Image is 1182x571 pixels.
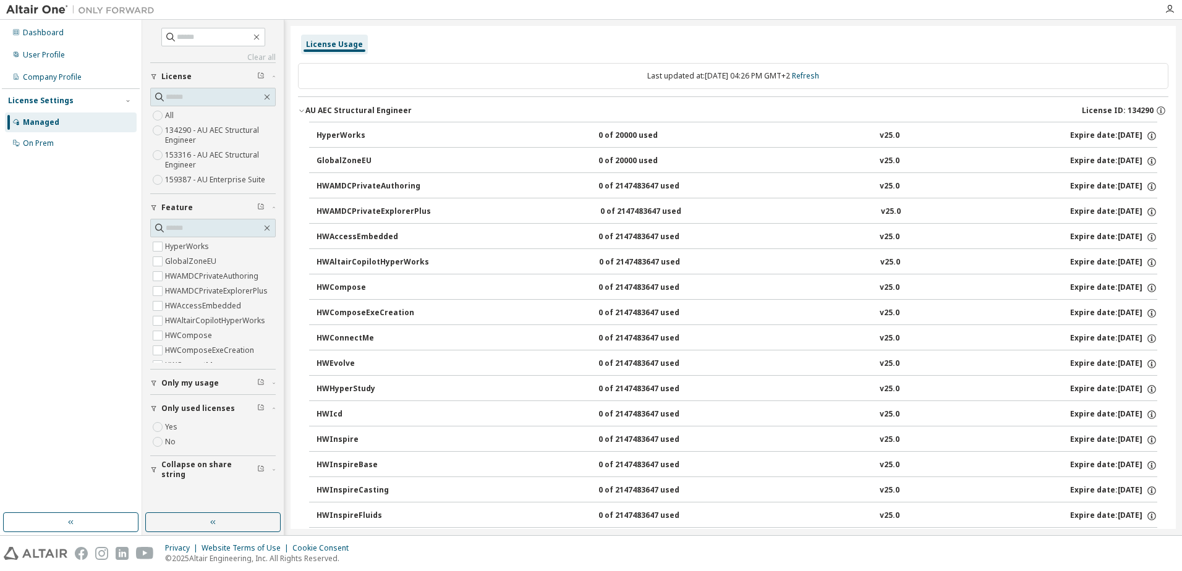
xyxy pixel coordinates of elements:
button: AU AEC Structural EngineerLicense ID: 134290 [298,97,1168,124]
label: 134290 - AU AEC Structural Engineer [165,123,276,148]
div: Last updated at: [DATE] 04:26 PM GMT+2 [298,63,1168,89]
div: 0 of 2147483647 used [598,510,710,522]
div: On Prem [23,138,54,148]
div: License Settings [8,96,74,106]
div: Expire date: [DATE] [1070,181,1157,192]
img: Altair One [6,4,161,16]
label: 153316 - AU AEC Structural Engineer [165,148,276,172]
img: facebook.svg [75,547,88,560]
label: GlobalZoneEU [165,254,219,269]
div: User Profile [23,50,65,60]
div: Expire date: [DATE] [1070,282,1157,294]
div: Company Profile [23,72,82,82]
button: HWAltairCopilotHyperWorks0 of 2147483647 usedv25.0Expire date:[DATE] [317,249,1157,276]
label: 159387 - AU Enterprise Suite [165,172,268,187]
div: v25.0 [880,282,899,294]
label: HWAltairCopilotHyperWorks [165,313,268,328]
div: 0 of 20000 used [598,156,710,167]
div: HWEvolve [317,358,428,370]
div: HWInspireBase [317,460,428,471]
label: HWComposeExeCreation [165,343,257,358]
div: 0 of 2147483647 used [600,206,712,218]
a: Clear all [150,53,276,62]
button: Only used licenses [150,395,276,422]
span: Only used licenses [161,404,235,413]
div: HWAccessEmbedded [317,232,428,243]
div: v25.0 [880,130,899,142]
div: 0 of 20000 used [598,130,710,142]
div: HWInspire [317,434,428,446]
div: License Usage [306,40,363,49]
div: HWInspireFluids [317,510,428,522]
button: HWInspire0 of 2147483647 usedv25.0Expire date:[DATE] [317,426,1157,454]
div: v25.0 [880,156,899,167]
div: v25.0 [880,257,900,268]
div: v25.0 [880,409,899,420]
button: HWInspireBase0 of 2147483647 usedv25.0Expire date:[DATE] [317,452,1157,479]
img: youtube.svg [136,547,154,560]
div: HWConnectMe [317,333,428,344]
span: Only my usage [161,378,219,388]
button: Only my usage [150,370,276,397]
div: v25.0 [880,333,899,344]
div: 0 of 2147483647 used [598,460,710,471]
span: License [161,72,192,82]
div: Expire date: [DATE] [1070,130,1157,142]
button: HWAMDCPrivateExplorerPlus0 of 2147483647 usedv25.0Expire date:[DATE] [317,198,1157,226]
div: v25.0 [880,384,899,395]
div: 0 of 2147483647 used [598,409,710,420]
div: HWComposeExeCreation [317,308,428,319]
div: HyperWorks [317,130,428,142]
span: Clear filter [257,378,265,388]
button: License [150,63,276,90]
div: Expire date: [DATE] [1070,510,1157,522]
span: Clear filter [257,72,265,82]
div: Expire date: [DATE] [1070,434,1157,446]
button: HWIcd0 of 2147483647 usedv25.0Expire date:[DATE] [317,401,1157,428]
div: 0 of 2147483647 used [599,257,710,268]
div: Expire date: [DATE] [1070,485,1157,496]
div: v25.0 [881,206,901,218]
div: Expire date: [DATE] [1070,409,1157,420]
p: © 2025 Altair Engineering, Inc. All Rights Reserved. [165,553,356,564]
div: Expire date: [DATE] [1070,333,1157,344]
div: v25.0 [880,181,899,192]
span: Collapse on share string [161,460,257,480]
button: HWConnectMe0 of 2147483647 usedv25.0Expire date:[DATE] [317,325,1157,352]
span: Clear filter [257,404,265,413]
label: HyperWorks [165,239,211,254]
label: HWAccessEmbedded [165,298,244,313]
div: Expire date: [DATE] [1070,232,1157,243]
div: HWInspireCasting [317,485,428,496]
div: v25.0 [880,232,899,243]
span: Clear filter [257,203,265,213]
button: HWAMDCPrivateAuthoring0 of 2147483647 usedv25.0Expire date:[DATE] [317,173,1157,200]
div: Expire date: [DATE] [1070,460,1157,471]
div: HWAMDCPrivateAuthoring [317,181,428,192]
div: Expire date: [DATE] [1070,308,1157,319]
button: GlobalZoneEU0 of 20000 usedv25.0Expire date:[DATE] [317,148,1157,175]
div: v25.0 [880,308,899,319]
div: 0 of 2147483647 used [598,333,710,344]
div: 0 of 2147483647 used [598,358,710,370]
div: 0 of 2147483647 used [598,308,710,319]
div: 0 of 2147483647 used [598,282,710,294]
div: 0 of 2147483647 used [598,485,710,496]
button: HWEvolve0 of 2147483647 usedv25.0Expire date:[DATE] [317,350,1157,378]
div: Expire date: [DATE] [1070,257,1157,268]
div: Expire date: [DATE] [1070,358,1157,370]
label: HWConnectMe [165,358,219,373]
a: Refresh [792,70,819,81]
div: v25.0 [880,485,899,496]
div: Expire date: [DATE] [1070,206,1157,218]
div: 0 of 2147483647 used [598,232,710,243]
div: v25.0 [880,510,899,522]
label: Yes [165,420,180,434]
button: Collapse on share string [150,456,276,483]
img: altair_logo.svg [4,547,67,560]
div: Expire date: [DATE] [1070,384,1157,395]
div: HWAMDCPrivateExplorerPlus [317,206,431,218]
div: Managed [23,117,59,127]
div: AU AEC Structural Engineer [305,106,412,116]
span: Clear filter [257,465,265,475]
